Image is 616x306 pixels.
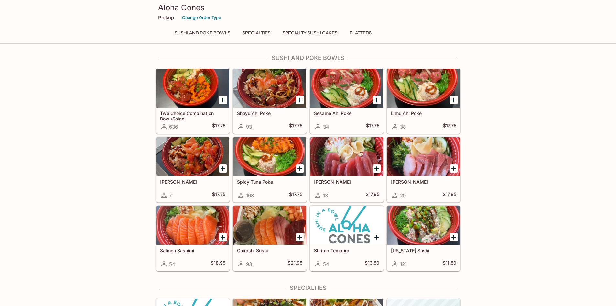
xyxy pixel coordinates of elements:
[323,192,328,198] span: 13
[310,206,383,245] div: Shrimp Tempura
[219,96,227,104] button: Add Two Choice Combination Bowl/Salad
[160,248,225,253] h5: Salmon Sashimi
[289,191,302,199] h5: $17.75
[314,248,379,253] h5: Shrimp Tempura
[179,13,224,23] button: Change Order Type
[288,260,302,268] h5: $21.95
[156,284,461,291] h4: Specialties
[233,69,306,108] div: Shoyu Ahi Poke
[387,206,460,271] a: [US_STATE] Sushi121$11.50
[296,164,304,173] button: Add Spicy Tuna Poke
[387,69,460,108] div: Limu Ahi Poke
[211,260,225,268] h5: $18.95
[323,124,329,130] span: 34
[156,137,230,202] a: [PERSON_NAME]71$17.75
[233,137,306,176] div: Spicy Tuna Poke
[296,233,304,241] button: Add Chirashi Sushi
[233,68,307,134] a: Shoyu Ahi Poke93$17.75
[443,191,456,199] h5: $17.95
[366,191,379,199] h5: $17.95
[237,248,302,253] h5: Chirashi Sushi
[365,260,379,268] h5: $13.50
[233,137,307,202] a: Spicy Tuna Poke168$17.75
[310,68,384,134] a: Sesame Ahi Poke34$17.75
[156,206,230,271] a: Salmon Sashimi54$18.95
[219,164,227,173] button: Add Wasabi Masago Ahi Poke
[450,164,458,173] button: Add Hamachi Sashimi
[391,110,456,116] h5: Limu Ahi Poke
[387,206,460,245] div: California Sushi
[443,260,456,268] h5: $11.50
[160,110,225,121] h5: Two Choice Combination Bowl/Salad
[156,206,229,245] div: Salmon Sashimi
[158,15,174,21] p: Pickup
[387,137,460,202] a: [PERSON_NAME]29$17.95
[171,28,234,38] button: Sushi and Poke Bowls
[366,123,379,130] h5: $17.75
[310,206,384,271] a: Shrimp Tempura54$13.50
[156,137,229,176] div: Wasabi Masago Ahi Poke
[160,179,225,185] h5: [PERSON_NAME]
[289,123,302,130] h5: $17.75
[443,123,456,130] h5: $17.75
[310,137,384,202] a: [PERSON_NAME]13$17.95
[237,179,302,185] h5: Spicy Tuna Poke
[373,233,381,241] button: Add Shrimp Tempura
[314,110,379,116] h5: Sesame Ahi Poke
[450,96,458,104] button: Add Limu Ahi Poke
[387,137,460,176] div: Hamachi Sashimi
[169,192,174,198] span: 71
[391,248,456,253] h5: [US_STATE] Sushi
[373,96,381,104] button: Add Sesame Ahi Poke
[169,124,178,130] span: 636
[373,164,381,173] button: Add Maguro Sashimi
[156,68,230,134] a: Two Choice Combination Bowl/Salad636$17.75
[450,233,458,241] button: Add California Sushi
[346,28,375,38] button: Platters
[219,233,227,241] button: Add Salmon Sashimi
[296,96,304,104] button: Add Shoyu Ahi Poke
[387,68,460,134] a: Limu Ahi Poke38$17.75
[246,192,254,198] span: 168
[233,206,306,245] div: Chirashi Sushi
[400,192,406,198] span: 29
[212,191,225,199] h5: $17.75
[233,206,307,271] a: Chirashi Sushi93$21.95
[169,261,175,267] span: 54
[400,261,407,267] span: 121
[237,110,302,116] h5: Shoyu Ahi Poke
[391,179,456,185] h5: [PERSON_NAME]
[323,261,329,267] span: 54
[400,124,406,130] span: 38
[279,28,341,38] button: Specialty Sushi Cakes
[310,69,383,108] div: Sesame Ahi Poke
[246,124,252,130] span: 93
[156,69,229,108] div: Two Choice Combination Bowl/Salad
[158,3,458,13] h3: Aloha Cones
[156,54,461,62] h4: Sushi and Poke Bowls
[246,261,252,267] span: 93
[239,28,274,38] button: Specialties
[212,123,225,130] h5: $17.75
[310,137,383,176] div: Maguro Sashimi
[314,179,379,185] h5: [PERSON_NAME]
